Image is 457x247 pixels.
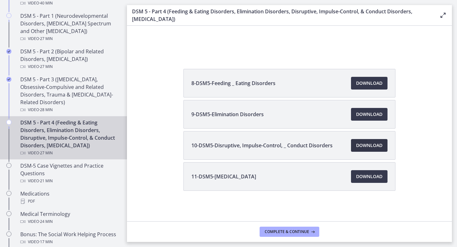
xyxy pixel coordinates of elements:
[356,142,382,149] span: Download
[39,218,53,225] span: · 24 min
[356,110,382,118] span: Download
[191,79,275,87] span: 8-DSM5-Feeding _ Eating Disorders
[39,149,53,157] span: · 27 min
[20,76,119,114] div: DSM 5 - Part 3 ([MEDICAL_DATA], Obsessive-Compulsive and Related Disorders, Trauma & [MEDICAL_DAT...
[191,142,333,149] span: 10-DSM5-Disruptive, Impulse-Control, _ Conduct Disorders
[20,48,119,70] div: DSM 5 - Part 2 (Bipolar and Related Disorders, [MEDICAL_DATA])
[39,177,53,185] span: · 21 min
[351,170,387,183] a: Download
[191,110,264,118] span: 9-DSM5-Elimination Disorders
[351,139,387,152] a: Download
[39,106,53,114] span: · 28 min
[20,106,119,114] div: Video
[20,177,119,185] div: Video
[20,35,119,43] div: Video
[20,230,119,246] div: Bonus: The Social Work Helping Process
[20,190,119,205] div: Medications
[265,229,309,234] span: Complete & continue
[20,63,119,70] div: Video
[6,77,11,82] i: Completed
[20,238,119,246] div: Video
[20,12,119,43] div: DSM 5 - Part 1 (Neurodevelopmental Disorders, [MEDICAL_DATA] Spectrum and Other [MEDICAL_DATA])
[20,162,119,185] div: DSM-5 Case Vignettes and Practice Questions
[351,77,387,90] a: Download
[39,35,53,43] span: · 27 min
[39,63,53,70] span: · 27 min
[356,173,382,180] span: Download
[20,197,119,205] div: PDF
[260,227,319,237] button: Complete & continue
[6,49,11,54] i: Completed
[20,149,119,157] div: Video
[20,210,119,225] div: Medical Terminology
[191,173,256,180] span: 11-DSM5-[MEDICAL_DATA]
[39,238,53,246] span: · 17 min
[132,8,429,23] h3: DSM 5 - Part 4 (Feeding & Eating Disorders, Elimination Disorders, Disruptive, Impulse-Control, &...
[20,119,119,157] div: DSM 5 - Part 4 (Feeding & Eating Disorders, Elimination Disorders, Disruptive, Impulse-Control, &...
[351,108,387,121] a: Download
[356,79,382,87] span: Download
[20,218,119,225] div: Video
